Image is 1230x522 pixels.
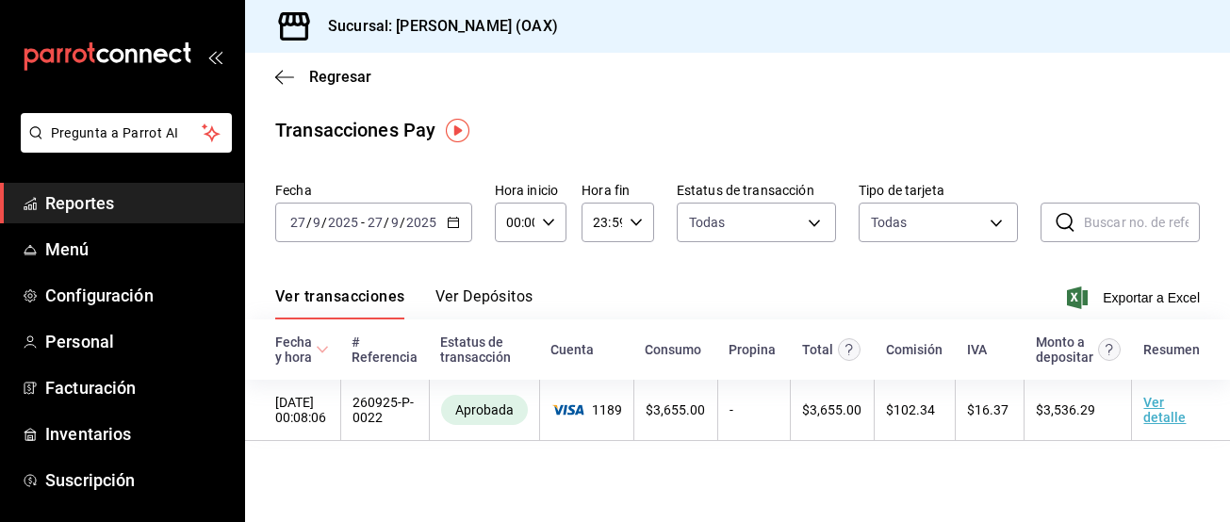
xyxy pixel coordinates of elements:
span: Pregunta a Parrot AI [51,123,203,143]
div: Propina [729,342,776,357]
input: Buscar no. de referencia [1084,204,1200,241]
span: Inventarios [45,421,229,447]
h3: Sucursal: [PERSON_NAME] (OAX) [313,15,558,38]
span: $ 3,655.00 [646,402,705,417]
div: Estatus de transacción [440,334,528,365]
svg: Este monto equivale al total pagado por el comensal antes de aplicar Comisión e IVA. [838,338,861,361]
span: Suscripción [45,467,229,493]
input: -- [289,215,306,230]
div: Total [802,342,833,357]
label: Estatus de transacción [677,184,836,197]
div: Todas [871,213,908,232]
span: Fecha y hora [275,334,329,365]
span: / [306,215,312,230]
svg: Este es el monto resultante del total pagado menos comisión e IVA. Esta será la parte que se depo... [1098,338,1121,361]
div: Fecha y hora [275,334,312,365]
span: Aprobada [448,402,521,417]
label: Fecha [275,184,472,197]
input: ---- [327,215,359,230]
div: Cuenta [550,342,594,357]
span: / [384,215,389,230]
input: -- [390,215,400,230]
input: ---- [405,215,437,230]
td: [DATE] 00:08:06 [245,380,340,441]
label: Hora fin [582,184,654,197]
div: Consumo [645,342,701,357]
div: IVA [967,342,987,357]
div: Monto a depositar [1036,334,1093,365]
span: $ 102.34 [886,402,935,417]
div: navigation tabs [275,287,533,319]
span: - [361,215,365,230]
button: Ver transacciones [275,287,405,319]
button: Ver Depósitos [435,287,533,319]
button: Pregunta a Parrot AI [21,113,232,153]
button: open_drawer_menu [207,49,222,64]
label: Hora inicio [495,184,567,197]
a: Ver detalle [1143,395,1186,425]
span: Facturación [45,375,229,400]
span: Reportes [45,190,229,216]
img: Tooltip marker [446,119,469,142]
span: Menú [45,237,229,262]
td: 260925-P-0022 [340,380,429,441]
span: / [400,215,405,230]
div: # Referencia [352,334,418,365]
span: 1189 [551,402,622,417]
td: - [717,380,791,441]
label: Tipo de tarjeta [859,184,1018,197]
span: Regresar [309,68,371,86]
div: Transacciones cobradas de manera exitosa. [441,395,528,425]
button: Regresar [275,68,371,86]
button: Exportar a Excel [1071,286,1200,309]
div: Comisión [886,342,943,357]
input: -- [312,215,321,230]
span: Configuración [45,283,229,308]
span: Todas [689,213,726,232]
span: / [321,215,327,230]
span: $ 3,536.29 [1036,402,1095,417]
span: $ 3,655.00 [802,402,861,417]
div: Transacciones Pay [275,116,435,144]
span: Personal [45,329,229,354]
a: Pregunta a Parrot AI [13,137,232,156]
div: Resumen [1143,342,1200,357]
span: $ 16.37 [967,402,1009,417]
input: -- [367,215,384,230]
